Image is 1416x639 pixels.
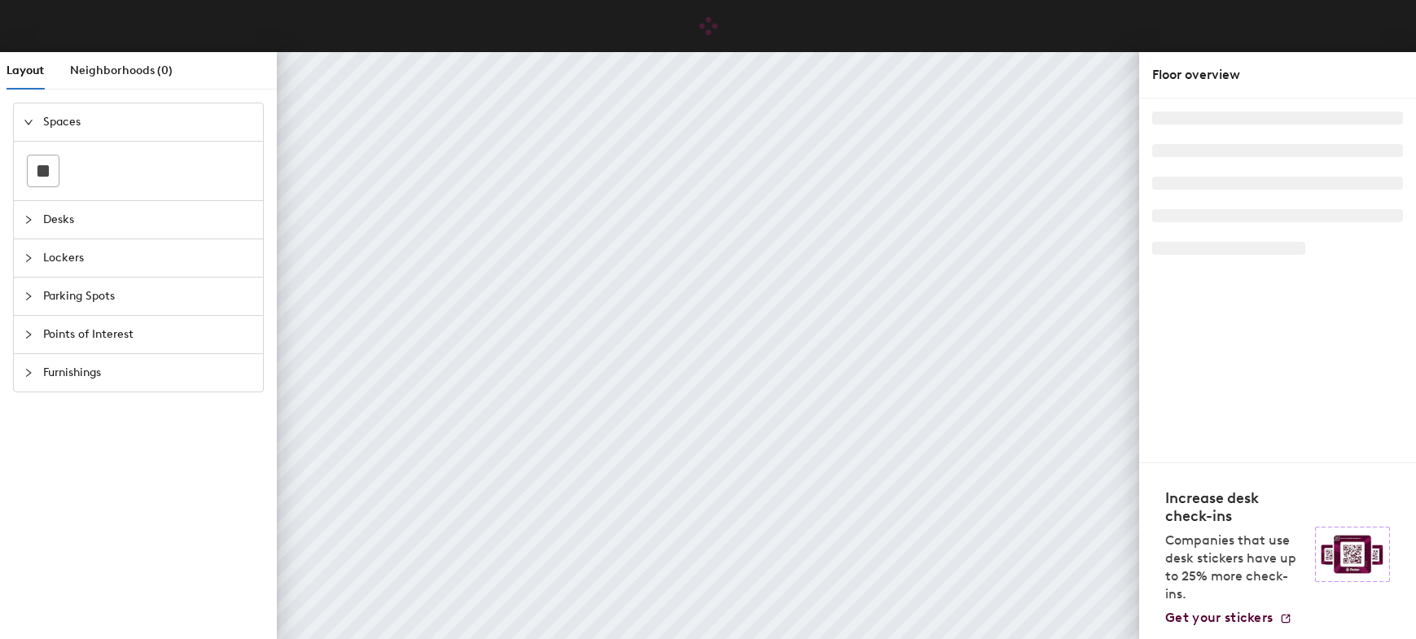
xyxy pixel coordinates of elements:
span: Parking Spots [43,278,253,315]
h4: Increase desk check-ins [1165,489,1305,525]
img: Sticker logo [1315,527,1390,582]
p: Companies that use desk stickers have up to 25% more check-ins. [1165,532,1305,603]
div: Floor overview [1152,65,1403,85]
a: Get your stickers [1165,610,1292,626]
span: collapsed [24,215,33,225]
span: Layout [7,63,44,77]
span: collapsed [24,253,33,263]
span: Lockers [43,239,253,277]
span: Get your stickers [1165,610,1273,625]
span: Points of Interest [43,316,253,353]
span: collapsed [24,330,33,339]
span: collapsed [24,291,33,301]
span: expanded [24,117,33,127]
span: Furnishings [43,354,253,392]
span: Neighborhoods (0) [70,63,173,77]
span: collapsed [24,368,33,378]
span: Desks [43,201,253,239]
span: Spaces [43,103,253,141]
